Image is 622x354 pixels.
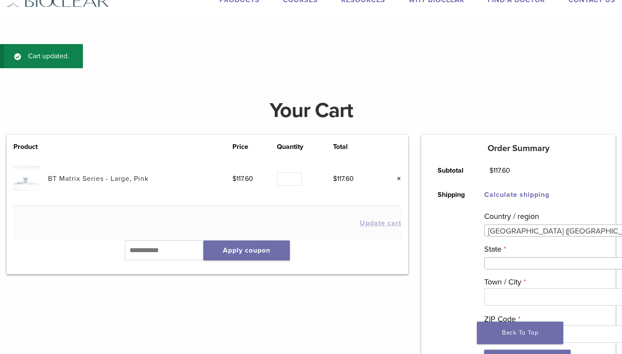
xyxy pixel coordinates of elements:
button: Apply coupon [203,240,290,260]
bdi: 117.60 [333,174,354,183]
span: $ [232,174,236,183]
a: Calculate shipping [484,190,549,199]
th: Price [232,142,277,152]
th: Quantity [277,142,333,152]
th: Product [13,142,48,152]
bdi: 117.60 [489,166,510,175]
span: $ [489,166,493,175]
button: Update cart [360,220,401,227]
a: BT Matrix Series - Large, Pink [48,174,149,183]
th: Subtotal [428,158,479,183]
span: $ [333,174,337,183]
a: Back To Top [477,322,563,344]
th: Total [333,142,378,152]
a: Remove this item [390,173,401,184]
bdi: 117.60 [232,174,253,183]
img: BT Matrix Series - Large, Pink [13,166,39,191]
h5: Order Summary [421,143,616,154]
